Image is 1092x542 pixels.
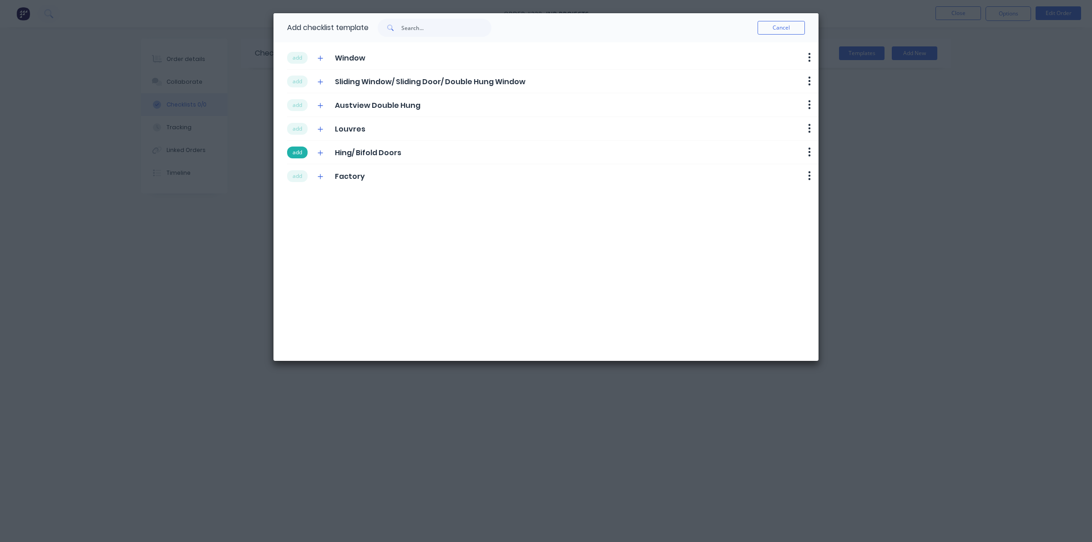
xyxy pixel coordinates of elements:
div: Add checklist template [287,13,369,42]
span: Austview Double Hung [335,100,420,111]
button: Cancel [758,21,805,35]
span: Louvres [335,124,365,135]
button: add [287,99,308,111]
button: add [287,170,308,182]
button: add [287,123,308,135]
span: Window [335,53,365,64]
button: add [287,76,308,87]
button: add [287,52,308,64]
span: Sliding Window/ Sliding Door/ Double Hung Window [335,76,526,87]
input: Search... [401,19,491,37]
span: Factory [335,171,365,182]
button: add [287,147,308,158]
span: Hing/ Bifold Doors [335,147,401,158]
